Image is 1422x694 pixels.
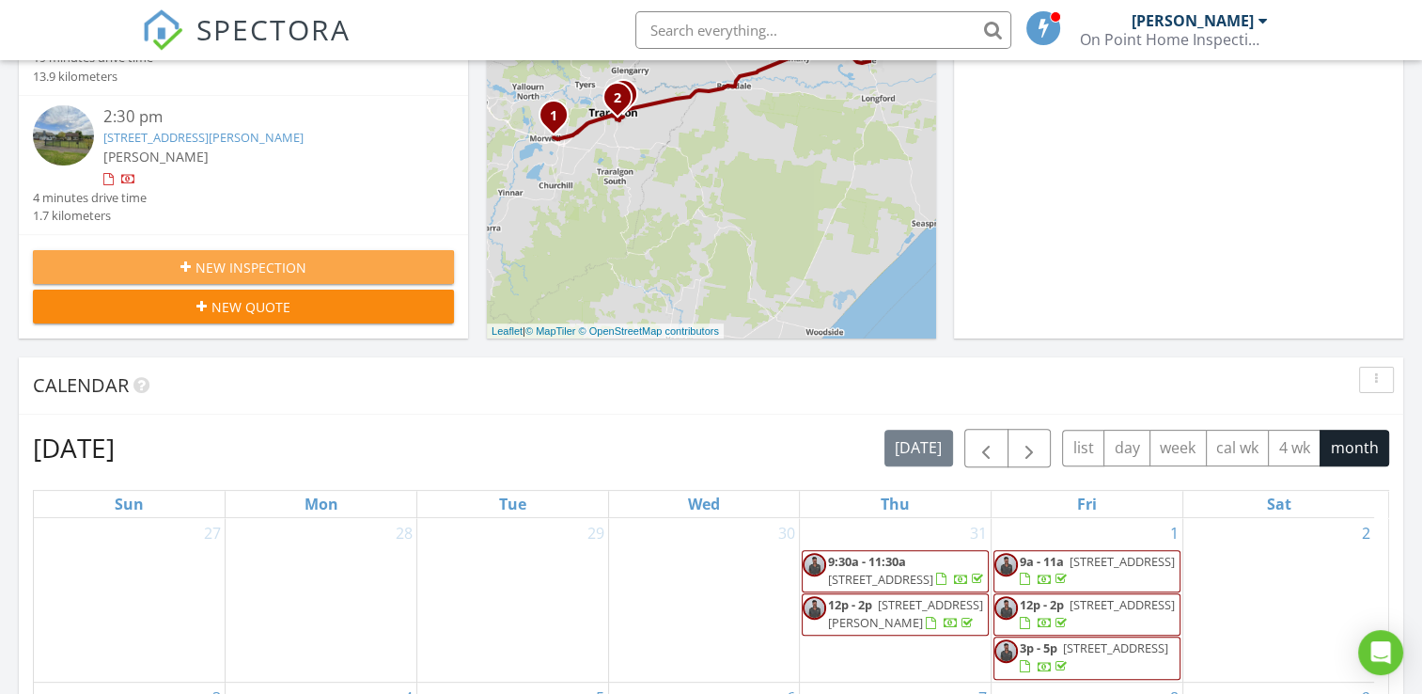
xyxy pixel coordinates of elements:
[877,491,914,517] a: Thursday
[1358,518,1374,548] a: Go to August 2, 2025
[1063,639,1168,656] span: [STREET_ADDRESS]
[802,593,989,636] a: 12p - 2p [STREET_ADDRESS][PERSON_NAME]
[1070,553,1175,570] span: [STREET_ADDRESS]
[525,325,576,337] a: © MapTiler
[1166,518,1182,548] a: Go to August 1, 2025
[1132,11,1254,30] div: [PERSON_NAME]
[103,129,304,146] a: [STREET_ADDRESS][PERSON_NAME]
[828,553,906,570] span: 9:30a - 11:30a
[33,372,129,398] span: Calendar
[994,553,1018,576] img: pic.jpg
[1070,596,1175,613] span: [STREET_ADDRESS]
[828,553,987,588] a: 9:30a - 11:30a [STREET_ADDRESS]
[495,491,530,517] a: Tuesday
[608,518,800,683] td: Go to July 30, 2025
[392,518,416,548] a: Go to July 28, 2025
[1020,596,1064,613] span: 12p - 2p
[34,518,226,683] td: Go to July 27, 2025
[1262,491,1294,517] a: Saturday
[1320,430,1389,466] button: month
[635,11,1011,49] input: Search everything...
[33,290,454,323] button: New Quote
[803,553,826,576] img: pic.jpg
[1206,430,1270,466] button: cal wk
[33,250,454,284] button: New Inspection
[226,518,417,683] td: Go to July 28, 2025
[803,596,826,620] img: pic.jpg
[828,596,983,631] a: 12p - 2p [STREET_ADDRESS][PERSON_NAME]
[994,596,1018,620] img: pic.jpg
[1149,430,1207,466] button: week
[1008,429,1052,467] button: Next month
[1182,518,1374,683] td: Go to August 2, 2025
[1080,30,1268,49] div: On Point Home Inspections
[800,518,992,683] td: Go to July 31, 2025
[684,491,724,517] a: Wednesday
[1103,430,1150,466] button: day
[802,550,989,592] a: 9:30a - 11:30a [STREET_ADDRESS]
[103,105,419,129] div: 2:30 pm
[1020,639,1057,656] span: 3p - 5p
[142,25,351,65] a: SPECTORA
[195,258,306,277] span: New Inspection
[966,518,991,548] a: Go to July 31, 2025
[1020,553,1175,588] a: 9a - 11a [STREET_ADDRESS]
[196,9,351,49] span: SPECTORA
[614,92,621,105] i: 2
[992,518,1183,683] td: Go to August 1, 2025
[550,110,557,123] i: 1
[884,430,953,466] button: [DATE]
[828,571,933,588] span: [STREET_ADDRESS]
[1020,639,1168,674] a: 3p - 5p [STREET_ADDRESS]
[828,596,872,613] span: 12p - 2p
[1073,491,1101,517] a: Friday
[33,68,153,86] div: 13.9 kilometers
[211,297,290,317] span: New Quote
[964,429,1008,467] button: Previous month
[1358,630,1403,675] div: Open Intercom Messenger
[103,148,209,166] span: [PERSON_NAME]
[33,429,115,466] h2: [DATE]
[33,189,147,207] div: 4 minutes drive time
[142,9,183,51] img: The Best Home Inspection Software - Spectora
[200,518,225,548] a: Go to July 27, 2025
[1268,430,1320,466] button: 4 wk
[554,115,565,126] div: 29 Churchill Rd, Morwell, VIC 3840
[1020,553,1064,570] span: 9a - 11a
[487,323,724,339] div: |
[579,325,719,337] a: © OpenStreetMap contributors
[33,207,147,225] div: 1.7 kilometers
[993,637,1180,679] a: 3p - 5p [STREET_ADDRESS]
[492,325,523,337] a: Leaflet
[416,518,608,683] td: Go to July 29, 2025
[774,518,799,548] a: Go to July 30, 2025
[1062,430,1104,466] button: list
[623,94,634,105] div: 19 Lyndon Cres, Traralgon, VIC 3844
[33,105,454,226] a: 2:30 pm [STREET_ADDRESS][PERSON_NAME] [PERSON_NAME] 4 minutes drive time 1.7 kilometers
[301,491,342,517] a: Monday
[993,550,1180,592] a: 9a - 11a [STREET_ADDRESS]
[111,491,148,517] a: Sunday
[33,105,94,166] img: streetview
[584,518,608,548] a: Go to July 29, 2025
[617,97,629,108] div: 2 Ormond Rd, Traralgon, VIC 3844
[1020,596,1175,631] a: 12p - 2p [STREET_ADDRESS]
[828,596,983,631] span: [STREET_ADDRESS][PERSON_NAME]
[994,639,1018,663] img: pic.jpg
[993,593,1180,636] a: 12p - 2p [STREET_ADDRESS]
